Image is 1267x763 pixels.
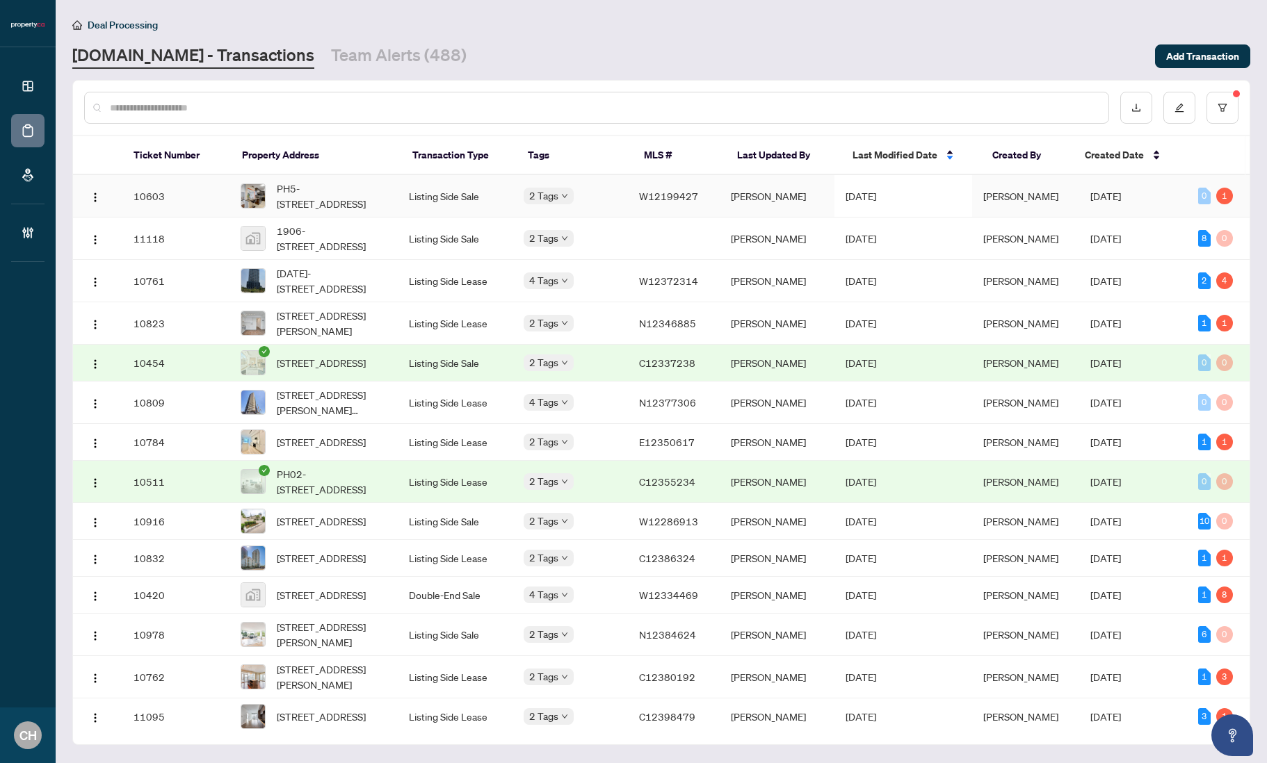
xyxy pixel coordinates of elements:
[983,232,1058,245] span: [PERSON_NAME]
[90,517,101,528] img: Logo
[90,277,101,288] img: Logo
[720,424,834,461] td: [PERSON_NAME]
[84,510,106,532] button: Logo
[981,136,1074,175] th: Created By
[401,136,517,175] th: Transaction Type
[398,218,513,260] td: Listing Side Sale
[639,710,695,723] span: C12398479
[529,272,558,288] span: 4 Tags
[529,230,558,246] span: 2 Tags
[241,227,265,250] img: thumbnail-img
[1198,550,1211,566] div: 1
[1163,92,1195,124] button: edit
[84,227,106,249] button: Logo
[1090,396,1121,409] span: [DATE]
[846,190,876,202] span: [DATE]
[84,391,106,413] button: Logo
[561,438,568,445] span: down
[983,671,1058,683] span: [PERSON_NAME]
[122,302,229,345] td: 10823
[84,666,106,688] button: Logo
[1090,317,1121,329] span: [DATE]
[561,518,568,525] span: down
[1216,434,1233,450] div: 1
[1216,708,1233,725] div: 1
[241,311,265,335] img: thumbnail-img
[720,461,834,503] td: [PERSON_NAME]
[1090,436,1121,448] span: [DATE]
[853,147,937,163] span: Last Modified Date
[122,540,229,577] td: 10832
[561,673,568,680] span: down
[398,540,513,577] td: Listing Side Lease
[639,317,696,329] span: N12346885
[846,710,876,723] span: [DATE]
[1216,626,1233,643] div: 0
[1211,714,1253,756] button: Open asap
[639,475,695,488] span: C12355234
[90,359,101,370] img: Logo
[639,628,696,641] span: N12384624
[122,260,229,302] td: 10761
[231,136,401,175] th: Property Address
[398,614,513,656] td: Listing Side Sale
[398,461,513,503] td: Listing Side Lease
[639,671,695,683] span: C12380192
[1198,230,1211,247] div: 8
[846,317,876,329] span: [DATE]
[983,317,1058,329] span: [PERSON_NAME]
[277,550,366,566] span: [STREET_ADDRESS]
[720,218,834,260] td: [PERSON_NAME]
[398,424,513,461] td: Listing Side Lease
[1074,136,1182,175] th: Created Date
[1090,671,1121,683] span: [DATE]
[1090,274,1121,287] span: [DATE]
[529,394,558,410] span: 4 Tags
[1198,513,1211,530] div: 10
[1090,515,1121,527] span: [DATE]
[277,587,366,602] span: [STREET_ADDRESS]
[1131,103,1141,113] span: download
[1216,272,1233,289] div: 4
[720,345,834,381] td: [PERSON_NAME]
[331,44,467,69] a: Team Alerts (488)
[1216,188,1233,204] div: 1
[122,136,231,175] th: Ticket Number
[398,503,513,540] td: Listing Side Sale
[1198,434,1211,450] div: 1
[561,192,568,199] span: down
[1120,92,1152,124] button: download
[561,631,568,638] span: down
[846,436,876,448] span: [DATE]
[241,269,265,293] img: thumbnail-img
[529,354,558,370] span: 2 Tags
[277,308,387,338] span: [STREET_ADDRESS][PERSON_NAME]
[983,552,1058,564] span: [PERSON_NAME]
[122,698,229,735] td: 11095
[720,577,834,614] td: [PERSON_NAME]
[241,470,265,493] img: thumbnail-img
[1216,473,1233,490] div: 0
[1166,45,1239,67] span: Add Transaction
[639,396,696,409] span: N12377306
[122,345,229,381] td: 10454
[241,430,265,454] img: thumbnail-img
[277,434,366,450] span: [STREET_ADDRESS]
[1090,628,1121,641] span: [DATE]
[846,475,876,488] span: [DATE]
[561,320,568,327] span: down
[277,619,387,650] span: [STREET_ADDRESS][PERSON_NAME]
[1198,473,1211,490] div: 0
[84,431,106,453] button: Logo
[1198,626,1211,643] div: 6
[277,265,387,296] span: [DATE]-[STREET_ADDRESS]
[90,591,101,602] img: Logo
[19,725,37,745] span: CH
[1216,550,1233,566] div: 1
[398,260,513,302] td: Listing Side Lease
[398,656,513,698] td: Listing Side Lease
[639,436,695,448] span: E12350617
[561,399,568,406] span: down
[241,546,265,570] img: thumbnail-img
[1155,44,1250,68] button: Add Transaction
